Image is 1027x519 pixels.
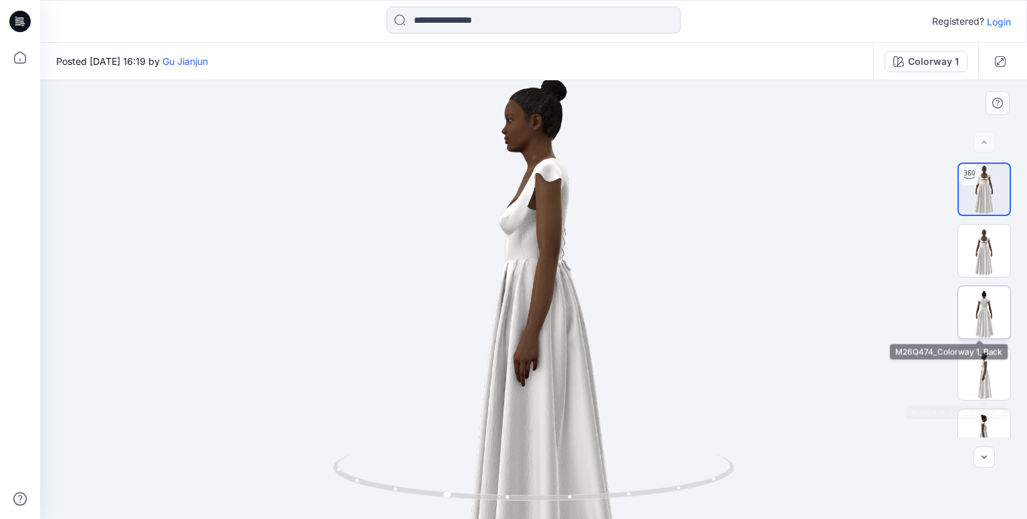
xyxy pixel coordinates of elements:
img: M26Q474_Colorway 1 [958,225,1010,277]
div: Colorway 1 [908,54,959,69]
p: Login [987,15,1011,29]
img: M26Q474_Colorway 1_Left [958,348,1010,400]
img: M26Q474_Colorway 1_Back [958,286,1010,338]
img: M26Q474 [959,164,1010,215]
a: Gu Jianjun [162,56,208,67]
span: Posted [DATE] 16:19 by [56,54,208,68]
button: Colorway 1 [885,51,967,72]
img: M26Q474_Colorway 1_Right [958,409,1010,461]
p: Registered? [932,13,984,29]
